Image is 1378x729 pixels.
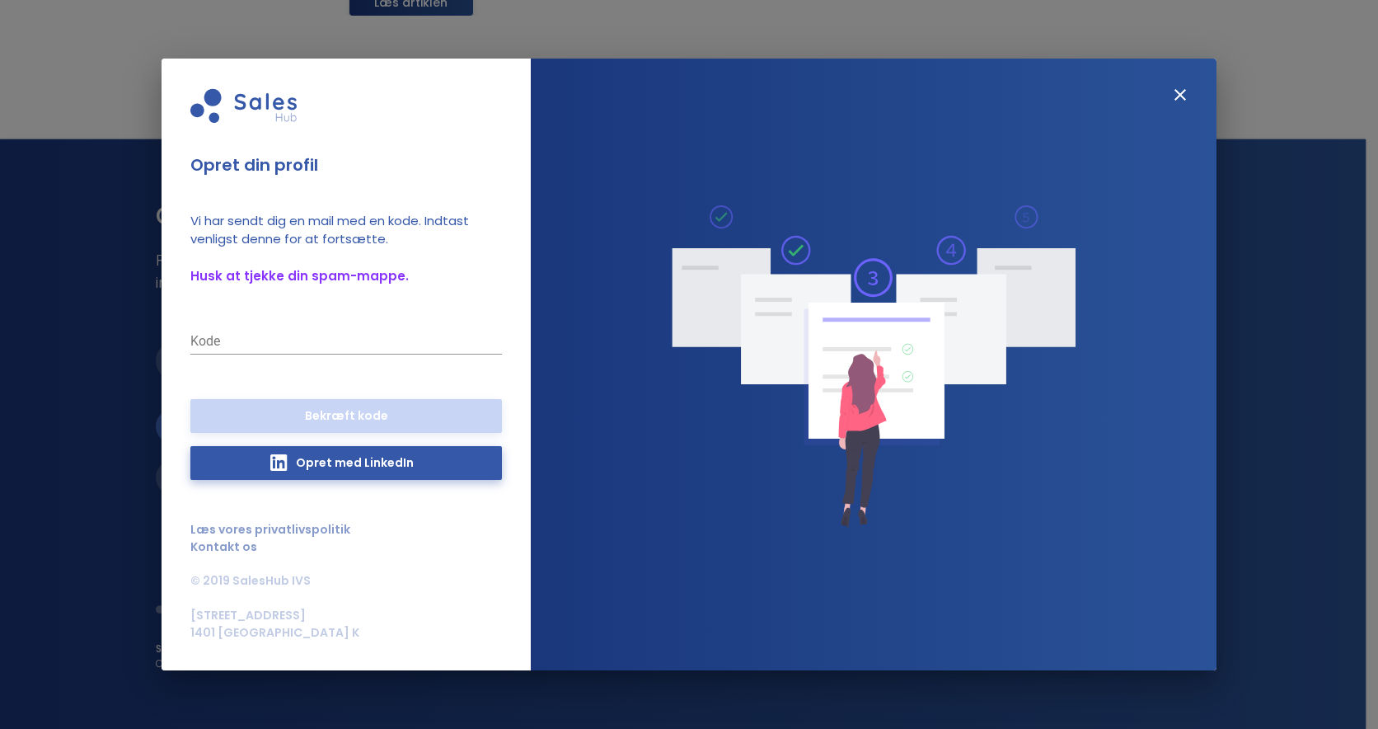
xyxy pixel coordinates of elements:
[190,212,502,286] p: Vi har sendt dig en mail med en kode. Indtast venligst denne for at fortsætte.
[672,160,1076,568] img: Illustration
[190,399,502,433] p: Bekræft kode
[288,446,422,480] p: Opret med LinkedIn
[1160,75,1200,115] button: Luk
[190,539,257,556] p: Kontakt os
[270,454,288,471] img: LinkedIn
[190,572,502,642] p: © 2019 SalesHub IVS [STREET_ADDRESS] 1401 [GEOGRAPHIC_DATA] K
[190,153,502,177] p: Opret din profil
[190,87,302,124] img: logo
[190,521,350,539] p: Læs vores privatlivspolitik
[190,267,409,285] span: Husk at tjekke din spam-mappe.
